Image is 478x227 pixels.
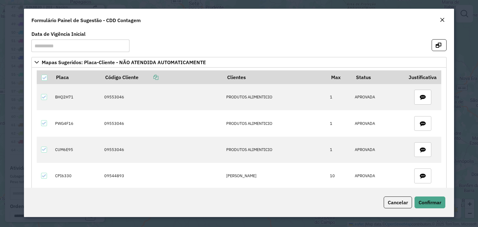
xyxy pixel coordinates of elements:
td: PRODUTOS ALIMENTICIO [223,110,327,136]
h4: Formulário Painel de Sugestão - CDD Contagem [31,17,141,24]
button: Cancelar [384,196,412,208]
em: Fechar [440,17,445,22]
td: APROVADA [352,163,405,189]
a: Mapas Sugeridos: Placa-Cliente - NÃO ATENDIDA AUTOMATICAMENTE [31,57,447,68]
th: Código Cliente [101,71,223,84]
th: Clientes [223,71,327,84]
td: 1 [327,110,352,136]
th: Status [352,71,405,84]
td: [PERSON_NAME] [223,163,327,189]
td: PRODUTOS ALIMENTICIO [223,137,327,163]
td: PWG4F16 [52,110,101,136]
td: APROVADA [352,137,405,163]
td: 10 [327,163,352,189]
td: APROVADA [352,110,405,136]
td: 09544893 [101,163,223,189]
td: BHQ2H71 [52,84,101,110]
button: Confirmar [415,196,445,208]
span: Confirmar [419,199,441,206]
span: Mapas Sugeridos: Placa-Cliente - NÃO ATENDIDA AUTOMATICAMENTE [42,60,206,65]
th: Justificativa [405,71,441,84]
td: 09553046 [101,110,223,136]
button: Close [438,16,447,24]
td: 09553046 [101,137,223,163]
hb-button: Abrir em nova aba [432,41,447,48]
td: 1 [327,137,352,163]
label: Data de Vigência Inicial [31,30,86,38]
td: 1 [327,84,352,110]
td: PRODUTOS ALIMENTICIO [223,84,327,110]
td: CPI6330 [52,163,101,189]
td: CUM6E95 [52,137,101,163]
th: Placa [52,71,101,84]
td: APROVADA [352,84,405,110]
a: Copiar [138,74,158,80]
th: Max [327,71,352,84]
span: Cancelar [388,199,408,206]
td: 09553046 [101,84,223,110]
